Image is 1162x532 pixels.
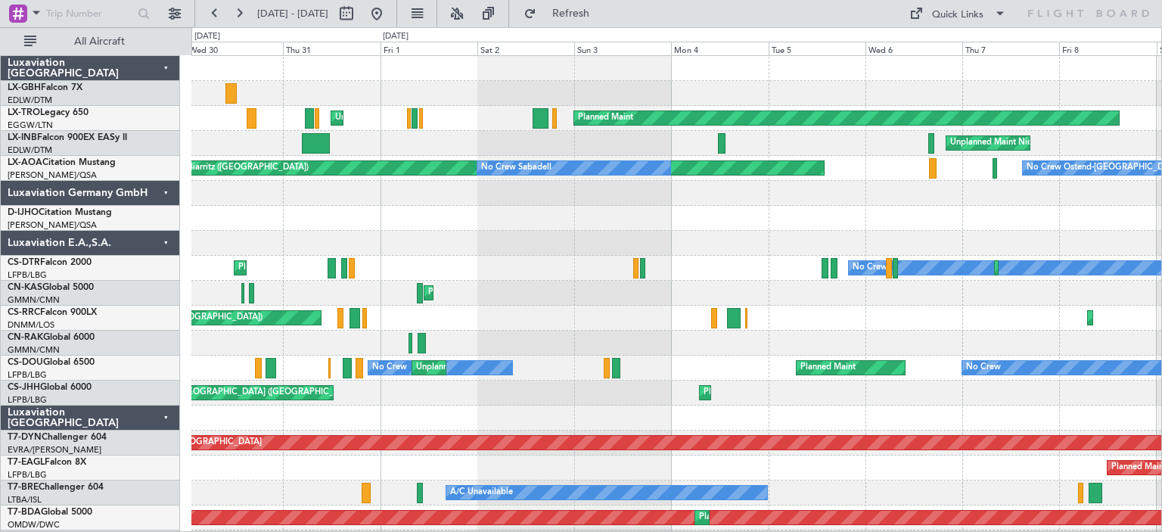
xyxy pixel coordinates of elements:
[8,133,127,142] a: LX-INBFalcon 900EX EASy II
[477,42,574,55] div: Sat 2
[8,358,43,367] span: CS-DOU
[8,219,97,231] a: [PERSON_NAME]/QSA
[8,308,40,317] span: CS-RRC
[8,358,95,367] a: CS-DOUGlobal 6500
[769,42,865,55] div: Tue 5
[8,208,112,217] a: D-IJHOCitation Mustang
[578,107,633,129] div: Planned Maint
[8,433,42,442] span: T7-DYN
[8,108,89,117] a: LX-TROLegacy 650
[8,458,45,467] span: T7-EAGL
[428,282,575,304] div: Planned Maint Olbia (Costa Smeralda)
[671,42,768,55] div: Mon 4
[238,257,407,279] div: Planned Maint Nice ([GEOGRAPHIC_DATA])
[383,30,409,43] div: [DATE]
[8,333,43,342] span: CN-RAK
[8,444,101,456] a: EVRA/[PERSON_NAME]
[962,42,1059,55] div: Thu 7
[283,42,380,55] div: Thu 31
[1059,42,1156,55] div: Fri 8
[186,42,283,55] div: Wed 30
[335,107,584,129] div: Unplanned Maint [GEOGRAPHIC_DATA] ([GEOGRAPHIC_DATA])
[141,157,309,179] div: AOG Maint Biarritz ([GEOGRAPHIC_DATA])
[800,356,856,379] div: Planned Maint
[8,83,82,92] a: LX-GBHFalcon 7X
[902,2,1014,26] button: Quick Links
[8,283,94,292] a: CN-KASGlobal 5000
[853,257,887,279] div: No Crew
[8,383,40,392] span: CS-JHH
[8,483,104,492] a: T7-BREChallenger 604
[8,158,42,167] span: LX-AOA
[539,8,603,19] span: Refresh
[8,383,92,392] a: CS-JHHGlobal 6000
[8,95,52,106] a: EDLW/DTM
[8,508,92,517] a: T7-BDAGlobal 5000
[966,356,1001,379] div: No Crew
[574,42,671,55] div: Sun 3
[46,2,133,25] input: Trip Number
[699,506,848,529] div: Planned Maint Dubai (Al Maktoum Intl)
[194,30,220,43] div: [DATE]
[8,433,107,442] a: T7-DYNChallenger 604
[372,356,407,379] div: No Crew
[704,381,942,404] div: Planned Maint [GEOGRAPHIC_DATA] ([GEOGRAPHIC_DATA])
[8,458,86,467] a: T7-EAGLFalcon 8X
[8,369,47,381] a: LFPB/LBG
[8,158,116,167] a: LX-AOACitation Mustang
[8,208,39,217] span: D-IJHO
[8,319,54,331] a: DNMM/LOS
[8,394,47,406] a: LFPB/LBG
[8,333,95,342] a: CN-RAKGlobal 6000
[8,508,41,517] span: T7-BDA
[8,519,60,530] a: OMDW/DWC
[416,356,665,379] div: Unplanned Maint [GEOGRAPHIC_DATA] ([GEOGRAPHIC_DATA])
[8,308,97,317] a: CS-RRCFalcon 900LX
[17,30,164,54] button: All Aircraft
[8,145,52,156] a: EDLW/DTM
[8,283,42,292] span: CN-KAS
[121,381,359,404] div: Planned Maint [GEOGRAPHIC_DATA] ([GEOGRAPHIC_DATA])
[8,120,53,131] a: EGGW/LTN
[8,269,47,281] a: LFPB/LBG
[8,83,41,92] span: LX-GBH
[8,294,60,306] a: GMMN/CMN
[481,157,551,179] div: No Crew Sabadell
[932,8,983,23] div: Quick Links
[865,42,962,55] div: Wed 6
[8,483,39,492] span: T7-BRE
[8,494,42,506] a: LTBA/ISL
[8,258,40,267] span: CS-DTR
[450,481,513,504] div: A/C Unavailable
[381,42,477,55] div: Fri 1
[8,170,97,181] a: [PERSON_NAME]/QSA
[8,344,60,356] a: GMMN/CMN
[517,2,607,26] button: Refresh
[8,258,92,267] a: CS-DTRFalcon 2000
[950,132,1129,154] div: Unplanned Maint Nice ([GEOGRAPHIC_DATA])
[8,133,37,142] span: LX-INB
[8,469,47,481] a: LFPB/LBG
[8,108,40,117] span: LX-TRO
[257,7,328,20] span: [DATE] - [DATE]
[39,36,160,47] span: All Aircraft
